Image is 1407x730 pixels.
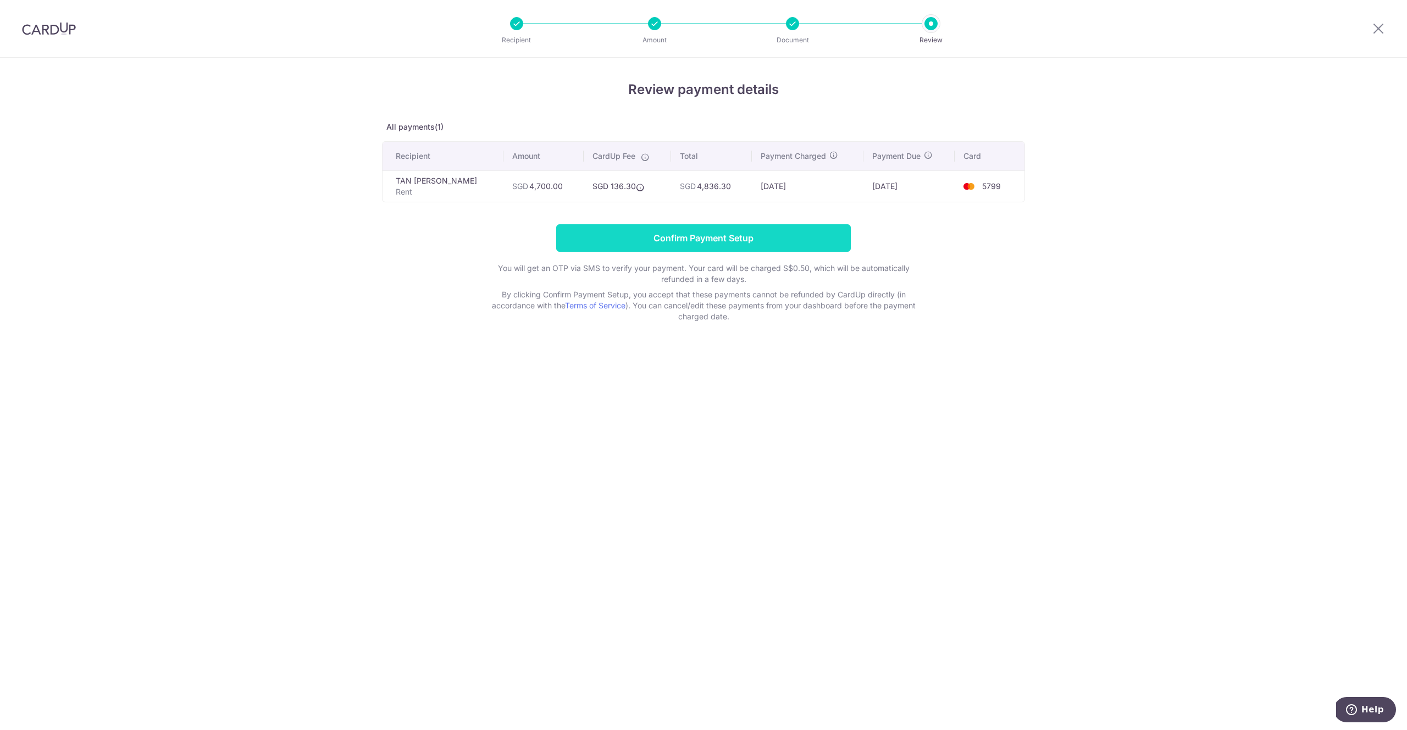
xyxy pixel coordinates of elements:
[565,301,625,310] a: Terms of Service
[1336,697,1396,725] iframe: Opens a widget where you can find more information
[761,151,826,162] span: Payment Charged
[396,186,495,197] p: Rent
[955,142,1024,170] th: Card
[22,22,76,35] img: CardUp
[863,170,955,202] td: [DATE]
[614,35,695,46] p: Amount
[890,35,972,46] p: Review
[484,289,923,322] p: By clicking Confirm Payment Setup, you accept that these payments cannot be refunded by CardUp di...
[592,151,635,162] span: CardUp Fee
[382,121,1025,132] p: All payments(1)
[476,35,557,46] p: Recipient
[512,181,528,191] span: SGD
[872,151,921,162] span: Payment Due
[503,170,583,202] td: 4,700.00
[752,35,833,46] p: Document
[671,142,752,170] th: Total
[752,170,863,202] td: [DATE]
[383,142,503,170] th: Recipient
[503,142,583,170] th: Amount
[680,181,696,191] span: SGD
[484,263,923,285] p: You will get an OTP via SMS to verify your payment. Your card will be charged S$0.50, which will ...
[584,170,671,202] td: SGD 136.30
[958,180,980,193] img: <span class="translation_missing" title="translation missing: en.account_steps.new_confirm_form.b...
[383,170,503,202] td: TAN [PERSON_NAME]
[556,224,851,252] input: Confirm Payment Setup
[382,80,1025,99] h4: Review payment details
[982,181,1001,191] span: 5799
[671,170,752,202] td: 4,836.30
